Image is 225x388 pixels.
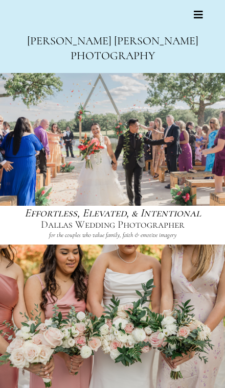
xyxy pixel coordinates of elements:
span: PHOTOGRAPHY [71,49,155,62]
span: Effortless, Elevated, & Intentional [25,206,201,220]
h2: Dallas Wedding Photographer [41,218,185,231]
span: [PERSON_NAME] [27,34,111,47]
em: for the couples who value family, faith & emotive imagery [49,231,176,238]
span: [PERSON_NAME] [114,34,198,47]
